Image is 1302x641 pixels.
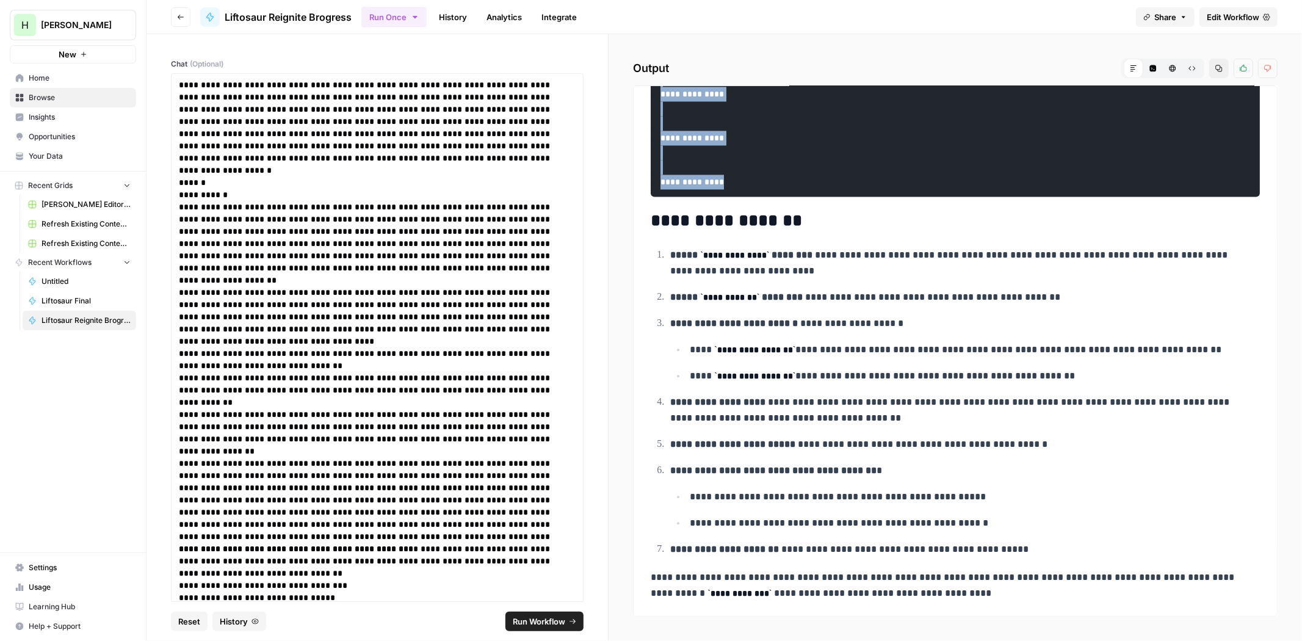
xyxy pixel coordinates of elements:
[178,615,200,628] span: Reset
[10,88,136,107] a: Browse
[1136,7,1195,27] button: Share
[10,617,136,636] button: Help + Support
[28,257,92,268] span: Recent Workflows
[42,295,131,306] span: Liftosaur Final
[10,45,136,63] button: New
[23,195,136,214] a: [PERSON_NAME] Editor Grid
[42,199,131,210] span: [PERSON_NAME] Editor Grid
[21,18,29,32] span: H
[23,234,136,253] a: Refresh Existing Content [DATE] Deleted AEO, doesn't work now
[361,7,427,27] button: Run Once
[633,59,1278,78] h2: Output
[10,558,136,578] a: Settings
[479,7,529,27] a: Analytics
[534,7,584,27] a: Integrate
[10,597,136,617] a: Learning Hub
[10,10,136,40] button: Workspace: Hasbrook
[23,311,136,330] a: Liftosaur Reignite Brogress
[212,612,266,631] button: History
[10,253,136,272] button: Recent Workflows
[10,578,136,597] a: Usage
[10,147,136,166] a: Your Data
[10,127,136,147] a: Opportunities
[41,19,115,31] span: [PERSON_NAME]
[29,621,131,632] span: Help + Support
[28,180,73,191] span: Recent Grids
[10,68,136,88] a: Home
[29,151,131,162] span: Your Data
[23,272,136,291] a: Untitled
[29,92,131,103] span: Browse
[220,615,248,628] span: History
[29,112,131,123] span: Insights
[10,107,136,127] a: Insights
[432,7,474,27] a: History
[29,73,131,84] span: Home
[1199,7,1278,27] a: Edit Workflow
[59,48,76,60] span: New
[1207,11,1259,23] span: Edit Workflow
[171,59,584,70] label: Chat
[29,131,131,142] span: Opportunities
[171,612,208,631] button: Reset
[505,612,584,631] button: Run Workflow
[29,562,131,573] span: Settings
[190,59,223,70] span: (Optional)
[29,601,131,612] span: Learning Hub
[42,238,131,249] span: Refresh Existing Content [DATE] Deleted AEO, doesn't work now
[10,176,136,195] button: Recent Grids
[29,582,131,593] span: Usage
[23,291,136,311] a: Liftosaur Final
[225,10,352,24] span: Liftosaur Reignite Brogress
[42,219,131,230] span: Refresh Existing Content (1)
[23,214,136,234] a: Refresh Existing Content (1)
[42,276,131,287] span: Untitled
[513,615,565,628] span: Run Workflow
[200,7,352,27] a: Liftosaur Reignite Brogress
[1154,11,1176,23] span: Share
[42,315,131,326] span: Liftosaur Reignite Brogress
